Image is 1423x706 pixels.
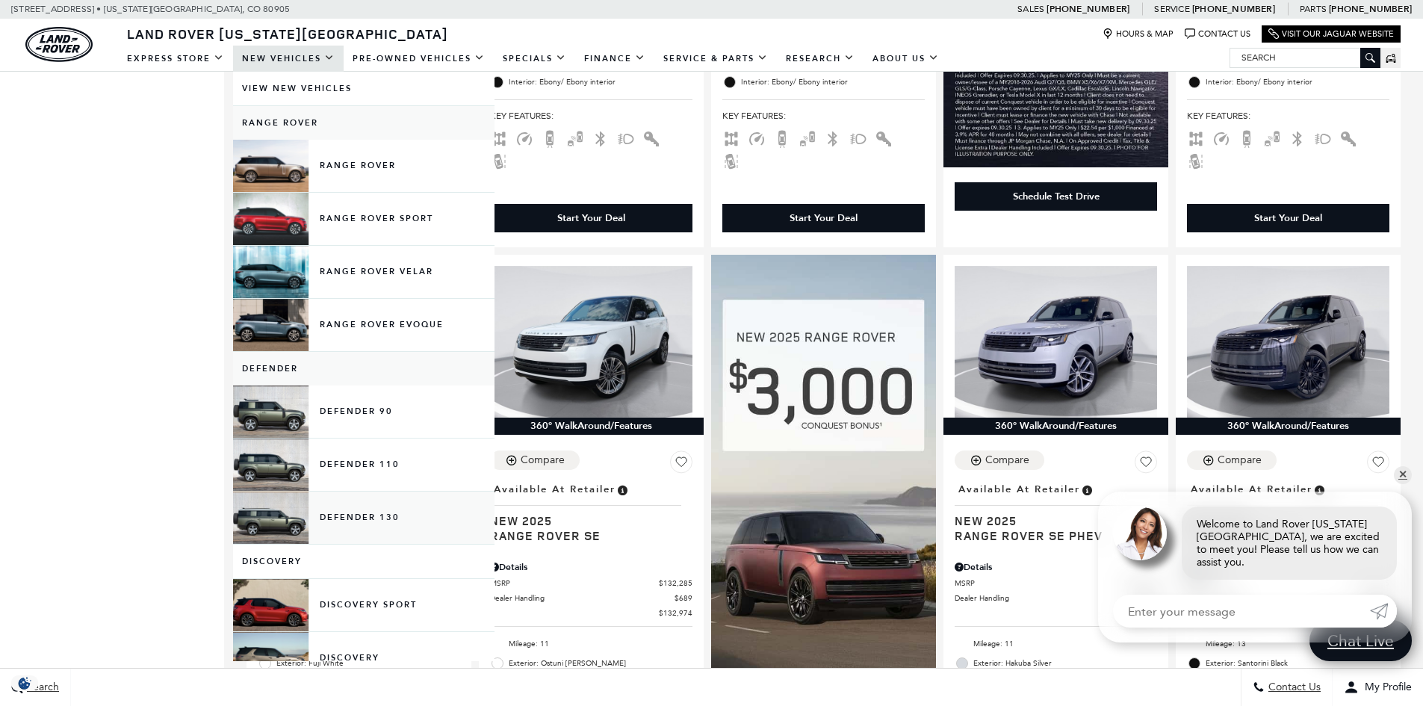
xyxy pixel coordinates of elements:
span: Range Rover SE PHEV [955,528,1146,543]
span: AWD [490,132,508,143]
a: MSRP $132,285 [490,578,692,589]
div: Start Your Deal [557,211,625,225]
span: Contact Us [1265,681,1321,694]
span: Bluetooth [824,132,842,143]
span: Interior: Ebony/ Ebony interior [509,75,692,90]
div: Schedule Test Drive [1013,190,1100,203]
img: 2025 LAND ROVER Range Rover SE [490,266,692,418]
span: Vehicle is in stock and ready for immediate delivery. Due to demand, availability is subject to c... [1080,481,1094,498]
button: Compare Vehicle [955,450,1044,470]
section: Click to Open Cookie Consent Modal [7,675,42,691]
span: Adaptive Cruise Control [1212,132,1230,143]
input: Enter your message [1113,595,1370,628]
span: Adaptive Cruise Control [748,132,766,143]
img: Land Rover [25,27,93,62]
a: Available at RetailerNew 2025Range Rover SE [490,479,692,543]
div: Compare [1218,453,1262,467]
a: [PHONE_NUMBER] [1047,3,1129,15]
div: 360° WalkAround/Features [479,418,704,434]
a: Pre-Owned Vehicles [344,46,494,72]
a: Defender [233,352,495,385]
div: Start Your Deal [490,204,692,232]
a: $132,974 [490,607,692,619]
span: MSRP [955,578,1123,589]
button: Open user profile menu [1333,669,1423,706]
span: Interior: Ebony/ Ebony interior [1206,75,1389,90]
div: Pricing Details - Range Rover SE [490,560,692,574]
img: 2025 LAND ROVER Range Rover SE PHEV [955,266,1157,418]
a: Available at RetailerNew 2025Range Rover SE [1187,479,1389,543]
a: Submit [1370,595,1397,628]
nav: Main Navigation [118,46,948,72]
img: Opt-Out Icon [7,675,42,691]
a: land-rover [25,27,93,62]
span: $132,974 [659,607,692,619]
span: Exterior: Hakuba Silver [973,656,1157,671]
span: Parts [1300,4,1327,14]
span: Available at Retailer [494,481,616,498]
span: Exterior: Fuji White [276,656,460,671]
span: Backup Camera [1238,132,1256,143]
div: Start Your Deal [790,211,858,225]
span: AWD [722,132,740,143]
div: 360° WalkAround/Features [1176,418,1401,434]
button: Save Vehicle [1135,450,1157,479]
a: [PHONE_NUMBER] [1192,3,1275,15]
a: Research [777,46,864,72]
span: $689 [675,592,692,604]
a: Discovery [233,632,495,684]
span: Keyless Entry [875,132,893,143]
button: Save Vehicle [670,450,692,479]
div: 360° WalkAround/Features [943,418,1168,434]
a: Discovery [233,545,495,578]
img: Agent profile photo [1113,507,1167,560]
a: Defender 110 [233,439,495,491]
a: Available at RetailerNew 2025Range Rover SE PHEV [955,479,1157,543]
div: Compare [985,453,1029,467]
div: Start Your Deal [1254,211,1322,225]
span: Bluetooth [1289,132,1306,143]
a: EXPRESS STORE [118,46,233,72]
div: Start Your Deal [722,204,925,232]
a: About Us [864,46,948,72]
span: Vehicle is in stock and ready for immediate delivery. Due to demand, availability is subject to c... [616,481,629,498]
span: Blind Spot Monitor [566,132,584,143]
a: Range Rover [233,140,495,192]
span: Adaptive Cruise Control [515,132,533,143]
span: Blind Spot Monitor [1263,132,1281,143]
span: Backup Camera [541,132,559,143]
a: Finance [575,46,654,72]
span: Service [1154,4,1189,14]
a: Defender 90 [233,385,495,438]
span: Lane Warning [490,155,508,165]
span: New 2025 [490,513,681,528]
span: Key Features : [722,108,925,124]
span: Fog Lights [617,132,635,143]
span: Bluetooth [592,132,610,143]
span: Dealer Handling [955,592,1139,604]
li: Mileage: 11 [490,634,692,654]
img: 2025 LAND ROVER Range Rover SE [1187,266,1389,418]
input: Search [1230,49,1380,66]
span: Key Features : [1187,108,1389,124]
div: Schedule Test Drive [955,182,1157,211]
span: Blind Spot Monitor [799,132,816,143]
span: Dealer Handling [490,592,675,604]
a: Dealer Handling $689 [955,592,1157,604]
span: Exterior: Ostuni [PERSON_NAME] [509,656,692,671]
span: Lane Warning [722,155,740,165]
a: Discovery Sport [233,579,495,631]
span: Keyless Entry [642,132,660,143]
span: Range Rover SE [490,528,681,543]
span: Lane Warning [1187,155,1205,165]
span: MSRP [490,578,659,589]
li: Mileage: 13 [1187,634,1389,654]
div: Compare [521,453,565,467]
a: Range Rover Sport [233,193,495,245]
a: Dealer Handling $689 [490,592,692,604]
span: Available at Retailer [958,481,1080,498]
a: Range Rover [233,106,495,140]
span: Backup Camera [773,132,791,143]
span: $132,285 [659,578,692,589]
span: New 2025 [955,513,1146,528]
